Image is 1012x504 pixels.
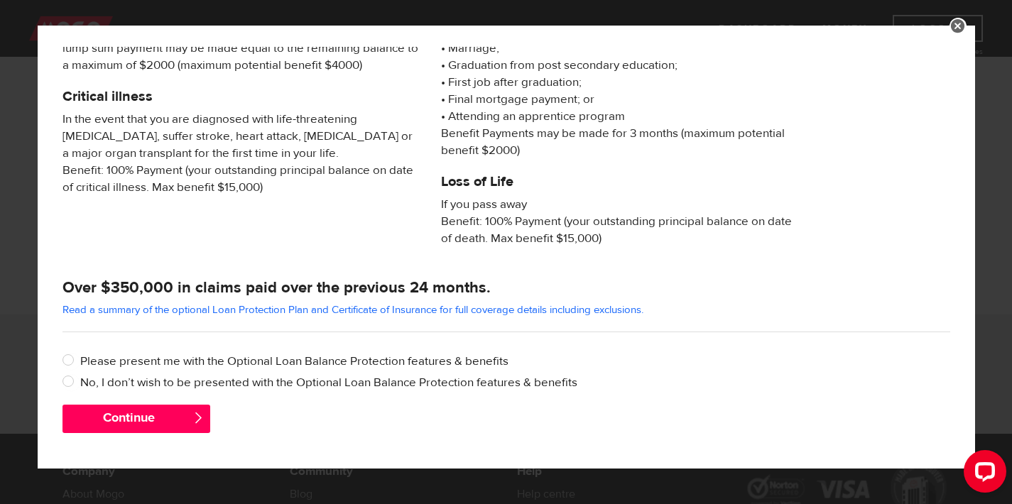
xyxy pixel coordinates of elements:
h5: Loss of Life [441,173,798,190]
span: If you pass away Benefit: 100% Payment (your outstanding principal balance on date of death. Max ... [441,196,798,247]
h5: Critical illness [62,88,420,105]
input: No, I don’t wish to be presented with the Optional Loan Balance Protection features & benefits [62,374,80,392]
label: No, I don’t wish to be presented with the Optional Loan Balance Protection features & benefits [80,374,950,391]
a: Read a summary of the optional Loan Protection Plan and Certificate of Insurance for full coverag... [62,303,643,317]
input: Please present me with the Optional Loan Balance Protection features & benefits [62,353,80,371]
iframe: LiveChat chat widget [952,444,1012,504]
label: Please present me with the Optional Loan Balance Protection features & benefits [80,353,950,370]
span:  [192,412,205,424]
h4: Over $350,000 in claims paid over the previous 24 months. [62,278,950,297]
button: Continue [62,405,210,433]
span: In the event that you are diagnosed with life-threatening [MEDICAL_DATA], suffer stroke, heart at... [62,111,420,196]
